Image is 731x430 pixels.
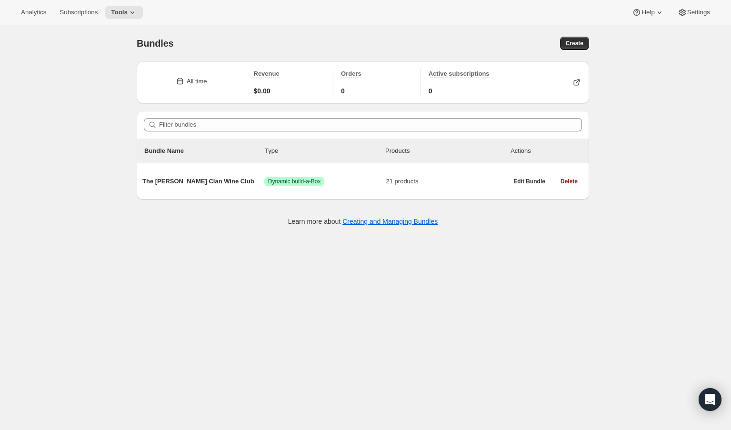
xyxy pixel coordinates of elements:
span: Edit Bundle [513,178,545,185]
button: Settings [672,6,716,19]
div: Products [385,146,506,156]
span: Help [641,9,654,16]
button: Subscriptions [54,6,103,19]
button: Delete [555,175,583,188]
span: Dynamic build-a-Box [268,178,321,185]
input: Filter bundles [159,118,582,131]
span: Tools [111,9,128,16]
span: Analytics [21,9,46,16]
button: Analytics [15,6,52,19]
button: Edit Bundle [508,175,551,188]
div: Actions [511,146,581,156]
p: Learn more about [288,217,438,226]
span: Revenue [254,70,280,77]
span: Settings [687,9,710,16]
a: Creating and Managing Bundles [342,218,438,225]
button: Tools [105,6,143,19]
span: Bundles [137,38,174,49]
span: 0 [429,86,432,96]
span: Create [566,40,583,47]
span: 21 products [386,177,508,186]
div: Type [265,146,385,156]
button: Help [626,6,670,19]
div: Open Intercom Messenger [699,388,721,411]
span: Active subscriptions [429,70,490,77]
p: Bundle Name [144,146,265,156]
span: 0 [341,86,345,96]
span: The [PERSON_NAME] Clan Wine Club [142,177,264,186]
div: All time [187,77,207,86]
span: Subscriptions [60,9,98,16]
span: Delete [561,178,578,185]
span: Orders [341,70,361,77]
button: Create [560,37,589,50]
span: $0.00 [254,86,270,96]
